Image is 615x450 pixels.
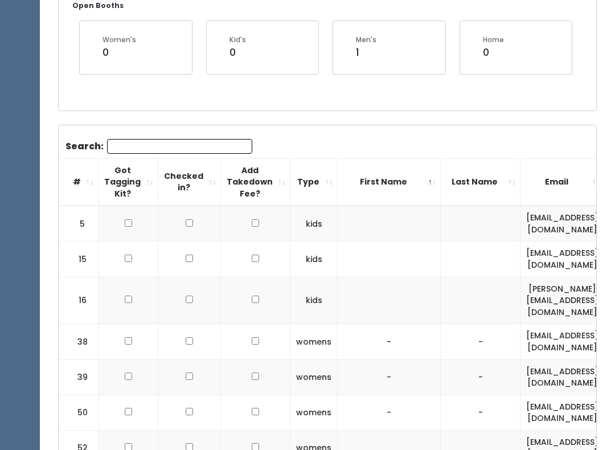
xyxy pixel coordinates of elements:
[107,139,252,154] input: Search:
[356,45,376,60] div: 1
[59,359,99,395] td: 39
[290,395,338,430] td: womens
[59,206,99,242] td: 5
[229,35,246,45] div: Kid's
[290,277,338,324] td: kids
[441,395,520,430] td: -
[290,242,338,277] td: kids
[59,277,99,324] td: 16
[338,395,441,430] td: -
[338,324,441,359] td: -
[441,359,520,395] td: -
[520,158,605,206] th: Email: activate to sort column ascending
[290,158,338,206] th: Type: activate to sort column ascending
[290,206,338,242] td: kids
[441,158,520,206] th: Last Name: activate to sort column ascending
[102,45,136,60] div: 0
[59,395,99,430] td: 50
[520,206,605,242] td: [EMAIL_ADDRESS][DOMAIN_NAME]
[356,35,376,45] div: Men's
[520,277,605,324] td: [PERSON_NAME][EMAIL_ADDRESS][DOMAIN_NAME]
[221,158,290,206] th: Add Takedown Fee?: activate to sort column ascending
[99,158,158,206] th: Got Tagging Kit?: activate to sort column ascending
[290,324,338,359] td: womens
[483,35,504,45] div: Home
[102,35,136,45] div: Women's
[338,158,441,206] th: First Name: activate to sort column descending
[441,324,520,359] td: -
[290,359,338,395] td: womens
[520,324,605,359] td: [EMAIL_ADDRESS][DOMAIN_NAME]
[338,359,441,395] td: -
[72,1,124,10] small: Open Booths
[520,395,605,430] td: [EMAIL_ADDRESS][DOMAIN_NAME]
[59,324,99,359] td: 38
[59,242,99,277] td: 15
[229,45,246,60] div: 0
[483,45,504,60] div: 0
[520,242,605,277] td: [EMAIL_ADDRESS][DOMAIN_NAME]
[158,158,221,206] th: Checked in?: activate to sort column ascending
[65,139,252,154] label: Search:
[59,158,99,206] th: #: activate to sort column ascending
[520,359,605,395] td: [EMAIL_ADDRESS][DOMAIN_NAME]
